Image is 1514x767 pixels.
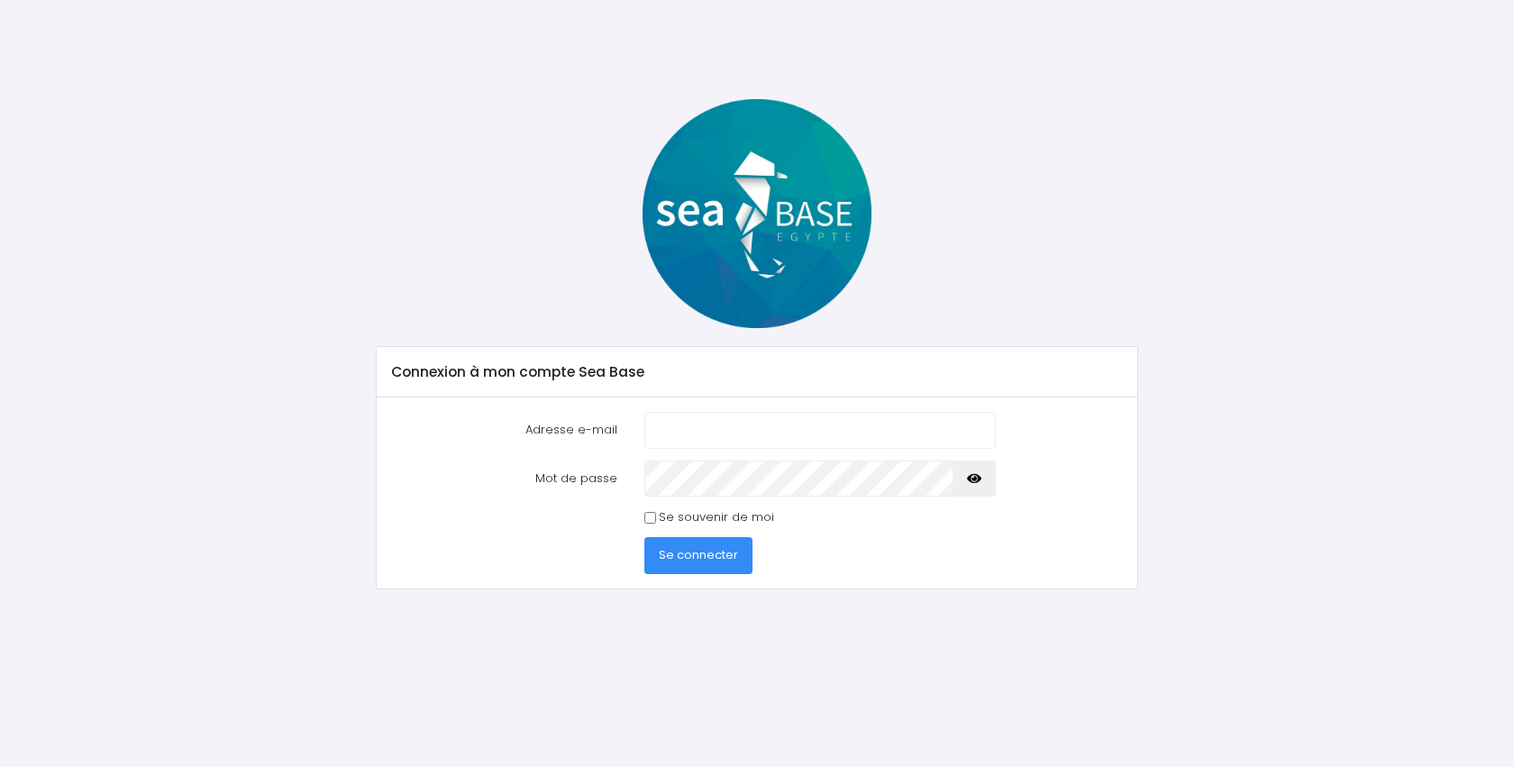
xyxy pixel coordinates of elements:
[644,537,752,573] button: Se connecter
[377,347,1136,397] div: Connexion à mon compte Sea Base
[659,508,774,526] label: Se souvenir de moi
[378,412,631,448] label: Adresse e-mail
[378,461,631,497] label: Mot de passe
[659,546,738,563] span: Se connecter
